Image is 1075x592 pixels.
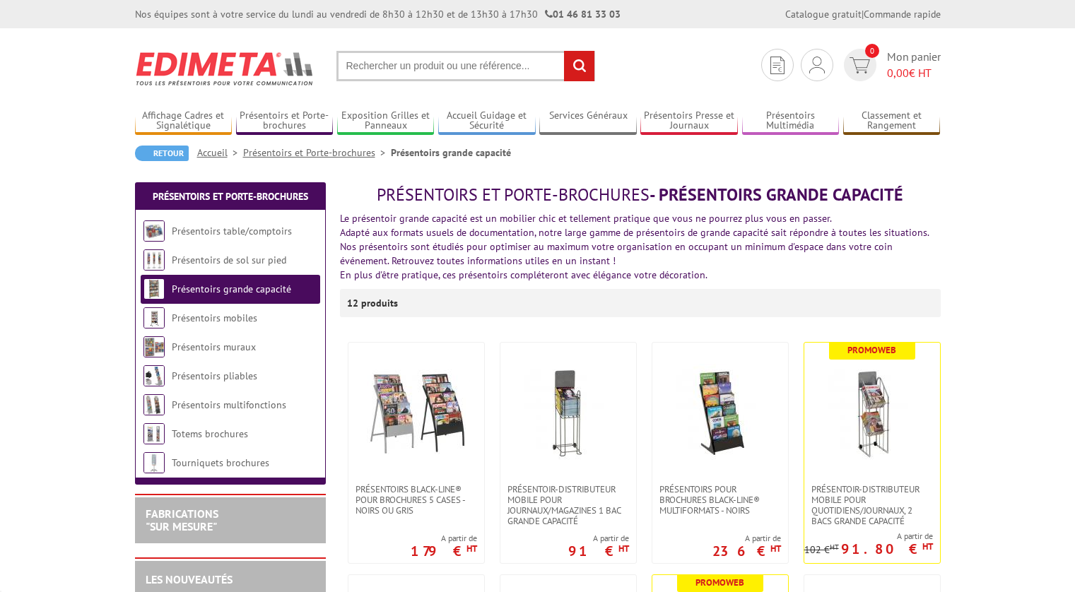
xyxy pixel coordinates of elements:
[640,109,738,133] a: Présentoirs Presse et Journaux
[172,225,292,237] a: Présentoirs table/comptoirs
[652,484,788,516] a: Présentoirs pour Brochures Black-Line® multiformats - Noirs
[143,394,165,415] img: Présentoirs multifonctions
[887,66,909,80] span: 0,00
[847,344,896,356] b: Promoweb
[785,7,941,21] div: |
[337,109,435,133] a: Exposition Grilles et Panneaux
[564,51,594,81] input: rechercher
[135,109,233,133] a: Affichage Cadres et Signalétique
[367,364,466,463] img: Présentoirs Black-Line® pour brochures 5 Cases - Noirs ou Gris
[811,484,933,526] span: Présentoir-distributeur mobile pour quotidiens/journaux, 2 bacs grande capacité
[172,456,269,469] a: Tourniquets brochures
[172,283,291,295] a: Présentoirs grande capacité
[340,268,941,282] div: En plus d'être pratique, ces présentoirs compléteront avec élégance votre décoration.
[568,533,629,544] span: A partir de
[172,398,286,411] a: Présentoirs multifonctions
[146,572,233,586] a: LES NOUVEAUTÉS
[135,7,621,21] div: Nos équipes sont à votre service du lundi au vendredi de 8h30 à 12h30 et de 13h30 à 17h30
[143,365,165,386] img: Présentoirs pliables
[347,289,400,317] p: 12 produits
[243,146,391,159] a: Présentoirs et Porte-brochures
[804,545,839,555] p: 102 €
[850,57,870,73] img: devis rapide
[340,225,941,239] div: Adapté aux formats usuels de documentation, notre large gamme de présentoirs de grande capacité s...
[804,484,940,526] a: Présentoir-distributeur mobile pour quotidiens/journaux, 2 bacs grande capacité
[539,109,637,133] a: Services Généraux
[742,109,840,133] a: Présentoirs Multimédia
[840,49,941,81] a: devis rapide 0 Mon panier 0,00€ HT
[618,543,629,555] sup: HT
[500,484,636,526] a: Présentoir-Distributeur mobile pour journaux/magazines 1 bac grande capacité
[172,254,286,266] a: Présentoirs de sol sur pied
[830,542,839,552] sup: HT
[411,547,477,555] p: 179 €
[466,543,477,555] sup: HT
[887,65,941,81] span: € HT
[695,576,744,588] b: Promoweb
[197,146,243,159] a: Accueil
[143,278,165,300] img: Présentoirs grande capacité
[340,239,941,268] div: Nos présentoirs sont étudiés pour optimiser au maximum votre organisation en occupant un minimum ...
[172,312,257,324] a: Présentoirs mobiles
[545,8,621,20] strong: 01 46 81 33 03
[671,364,770,463] img: Présentoirs pour Brochures Black-Line® multiformats - Noirs
[438,109,536,133] a: Accueil Guidage et Sécurité
[770,543,781,555] sup: HT
[153,190,308,203] a: Présentoirs et Porte-brochures
[143,307,165,328] img: Présentoirs mobiles
[172,369,257,382] a: Présentoirs pliables
[135,146,189,161] a: Retour
[659,484,781,516] span: Présentoirs pour Brochures Black-Line® multiformats - Noirs
[143,220,165,242] img: Présentoirs table/comptoirs
[135,42,315,95] img: Edimeta
[143,336,165,357] img: Présentoirs muraux
[804,531,933,542] span: A partir de
[568,547,629,555] p: 91 €
[340,186,941,204] h1: - Présentoirs grande capacité
[712,533,781,544] span: A partir de
[843,109,941,133] a: Classement et Rangement
[785,8,862,20] a: Catalogue gratuit
[823,364,922,463] img: Présentoir-distributeur mobile pour quotidiens/journaux, 2 bacs grande capacité
[865,44,879,58] span: 0
[348,484,484,516] a: Présentoirs Black-Line® pour brochures 5 Cases - Noirs ou Gris
[377,184,650,206] span: Présentoirs et Porte-brochures
[411,533,477,544] span: A partir de
[507,484,629,526] span: Présentoir-Distributeur mobile pour journaux/magazines 1 bac grande capacité
[809,57,825,73] img: devis rapide
[356,484,477,516] span: Présentoirs Black-Line® pour brochures 5 Cases - Noirs ou Gris
[143,452,165,473] img: Tourniquets brochures
[336,51,595,81] input: Rechercher un produit ou une référence...
[143,249,165,271] img: Présentoirs de sol sur pied
[340,211,941,225] div: Le présentoir grande capacité est un mobilier chic et tellement pratique que vous ne pourrez plus...
[922,540,933,552] sup: HT
[770,57,785,74] img: devis rapide
[391,146,511,160] li: Présentoirs grande capacité
[864,8,941,20] a: Commande rapide
[519,364,618,463] img: Présentoir-Distributeur mobile pour journaux/magazines 1 bac grande capacité
[236,109,334,133] a: Présentoirs et Porte-brochures
[172,341,256,353] a: Présentoirs muraux
[146,507,218,533] a: FABRICATIONS"Sur Mesure"
[172,427,248,440] a: Totems brochures
[712,547,781,555] p: 236 €
[887,49,941,81] span: Mon panier
[841,545,933,553] p: 91.80 €
[143,423,165,444] img: Totems brochures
